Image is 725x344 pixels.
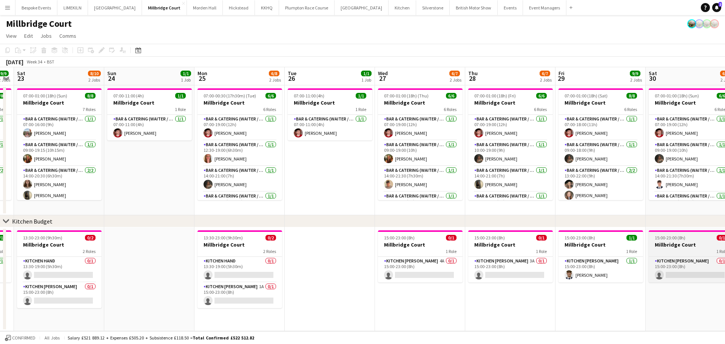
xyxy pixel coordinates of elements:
app-job-card: 15:00-23:00 (8h)0/1Millbridge Court1 RoleKitchen [PERSON_NAME]4A0/115:00-23:00 (8h) [378,230,463,282]
div: 2 Jobs [540,77,552,83]
div: 15:00-23:00 (8h)0/1Millbridge Court1 RoleKitchen [PERSON_NAME]3A0/115:00-23:00 (8h) [468,230,553,282]
h3: Millbridge Court [378,241,463,248]
span: All jobs [43,335,61,341]
app-job-card: 07:00-11:00 (4h)1/1Millbridge Court1 RoleBar & Catering (Waiter / waitress)1/107:00-11:00 (4h)[PE... [288,88,372,140]
h3: Millbridge Court [378,99,463,106]
span: 27 [377,74,388,83]
app-card-role: Bar & Catering (Waiter / waitress)1/107:00-11:00 (4h)[PERSON_NAME] [107,115,192,140]
span: 6/7 [540,71,550,76]
button: Kitchen [389,0,416,15]
span: Thu [468,70,478,77]
span: 0/2 [85,235,96,241]
div: 2 Jobs [269,77,281,83]
span: Wed [378,70,388,77]
span: Sat [649,70,657,77]
button: [GEOGRAPHIC_DATA] [335,0,389,15]
span: 1 Role [536,248,547,254]
span: 7 Roles [83,106,96,112]
span: Sun [107,70,116,77]
span: 8/8 [85,93,96,99]
span: 6/6 [265,93,276,99]
h3: Millbridge Court [558,241,643,248]
app-card-role: Bar & Catering (Waiter / waitress)1/107:00-19:00 (12h)[PERSON_NAME] [468,115,553,140]
span: 0/1 [536,235,547,241]
span: 29 [557,74,565,83]
span: Week 34 [25,59,44,65]
span: 1/1 [175,93,186,99]
div: 07:00-01:00 (18h) (Sun)8/8Millbridge Court7 RolesBar & Catering (Waiter / waitress)1/107:00-16:00... [17,88,102,200]
span: 15:00-23:00 (8h) [384,235,415,241]
app-card-role: Bar & Catering (Waiter / waitress)1/114:00-21:00 (7h)[PERSON_NAME] [468,166,553,192]
app-card-role: Kitchen Hand0/113:30-19:00 (5h30m) [17,257,102,282]
h3: Millbridge Court [468,99,553,106]
a: 2 [712,3,721,12]
span: 1 Role [626,248,637,254]
span: 1/1 [180,71,191,76]
span: 13:30-23:00 (9h30m) [204,235,243,241]
span: 28 [467,74,478,83]
span: Sat [17,70,25,77]
span: 1/1 [361,71,372,76]
span: 6/8 [269,71,279,76]
button: Silverstone [416,0,450,15]
h3: Millbridge Court [17,241,102,248]
app-job-card: 13:30-23:00 (9h30m)0/2Millbridge Court2 RolesKitchen Hand0/113:30-19:00 (5h30m) Kitchen [PERSON_N... [17,230,102,308]
app-job-card: 07:00-01:00 (18h) (Fri)6/6Millbridge Court6 RolesBar & Catering (Waiter / waitress)1/107:00-19:00... [468,88,553,200]
span: 0/1 [446,235,457,241]
app-card-role: Bar & Catering (Waiter / waitress)1/107:00-16:00 (9h)[PERSON_NAME] [17,115,102,140]
span: 25 [196,74,207,83]
app-card-role: Bar & Catering (Waiter / waitress)1/114:00-23:00 (9h) [378,192,463,218]
div: Kitchen Budget [12,218,52,225]
app-user-avatar: Staffing Manager [702,19,711,28]
app-card-role: Bar & Catering (Waiter / waitress)1/114:00-22:00 (8h) [468,192,553,218]
span: 07:00-00:30 (17h30m) (Tue) [204,93,256,99]
h3: Millbridge Court [558,99,643,106]
app-card-role: Bar & Catering (Waiter / waitress)1/109:00-18:00 (9h)[PERSON_NAME] [558,140,643,166]
h1: Millbridge Court [6,18,72,29]
app-card-role: Bar & Catering (Waiter / waitress)1/109:00-19:15 (10h15m)[PERSON_NAME] [17,140,102,166]
a: View [3,31,20,41]
app-card-role: Kitchen [PERSON_NAME]4A0/115:00-23:00 (8h) [378,257,463,282]
span: 6/6 [536,93,547,99]
span: 07:00-01:00 (18h) (Fri) [474,93,516,99]
div: 2 Jobs [88,77,100,83]
a: Jobs [37,31,55,41]
div: BST [47,59,54,65]
app-card-role: Bar & Catering (Waiter / waitress)1/114:00-22:30 (8h30m) [197,192,282,218]
h3: Millbridge Court [197,99,282,106]
button: British Motor Show [450,0,498,15]
h3: Millbridge Court [468,241,553,248]
span: 6/7 [449,71,460,76]
span: 07:00-01:00 (18h) (Sat) [565,93,608,99]
app-card-role: Bar & Catering (Waiter / waitress)1/114:00-21:30 (7h30m)[PERSON_NAME] [378,166,463,192]
span: 15:00-23:00 (8h) [474,235,505,241]
span: 26 [287,74,296,83]
span: 1/1 [626,235,637,241]
app-card-role: Bar & Catering (Waiter / waitress)1/107:00-18:00 (11h)[PERSON_NAME] [558,115,643,140]
div: 2 Jobs [450,77,461,83]
span: Comms [59,32,76,39]
div: 07:00-11:00 (4h)1/1Millbridge Court1 RoleBar & Catering (Waiter / waitress)1/107:00-11:00 (4h)[PE... [107,88,192,140]
span: 6 Roles [534,106,547,112]
button: Millbridge Court [142,0,187,15]
div: 1 Job [361,77,371,83]
h3: Millbridge Court [17,99,102,106]
button: Event Managers [523,0,566,15]
span: 07:00-01:00 (18h) (Sun) [23,93,67,99]
app-user-avatar: Staffing Manager [687,19,696,28]
div: 2 Jobs [630,77,642,83]
div: [DATE] [6,58,23,66]
span: 2 [719,2,722,7]
a: Edit [21,31,36,41]
span: 2 Roles [263,248,276,254]
app-card-role: Bar & Catering (Waiter / waitress)1/107:00-11:00 (4h)[PERSON_NAME] [288,115,372,140]
span: View [6,32,17,39]
h3: Millbridge Court [288,99,372,106]
app-card-role: Kitchen [PERSON_NAME]3A0/115:00-23:00 (8h) [468,257,553,282]
span: Total Confirmed £522 512.82 [193,335,254,341]
button: [GEOGRAPHIC_DATA] [88,0,142,15]
div: Salary £521 889.12 + Expenses £505.20 + Subsistence £118.50 = [68,335,254,341]
span: 1 Role [175,106,186,112]
span: Jobs [40,32,52,39]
